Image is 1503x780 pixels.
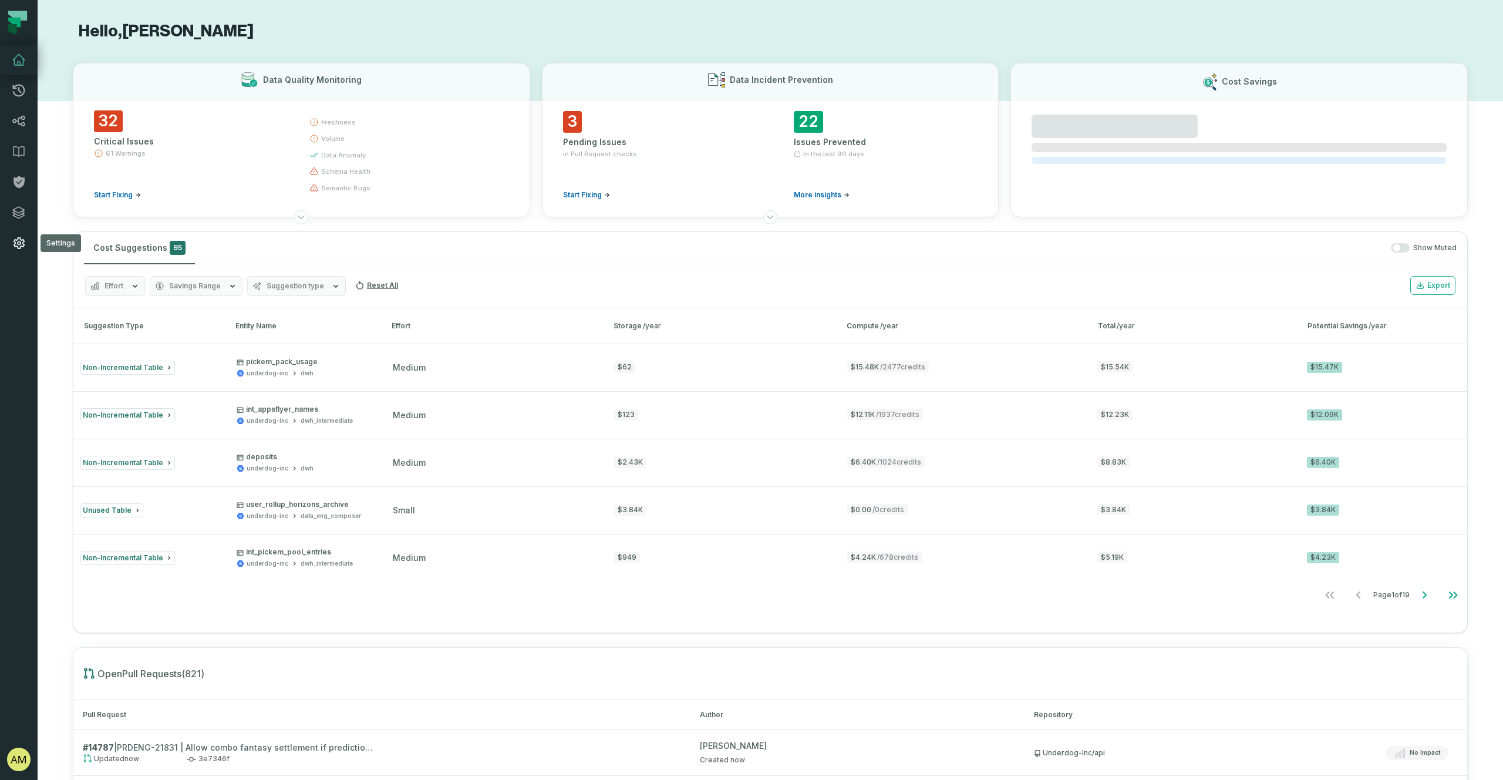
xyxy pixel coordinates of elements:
[1307,457,1339,468] div: $6.40K
[1097,552,1127,563] span: $5.19K
[847,409,923,420] span: $12.11K
[170,241,186,255] span: 95
[237,500,361,509] p: user_rollup_horizons_archive
[392,321,592,331] div: Effort
[169,281,221,291] span: Savings Range
[730,74,833,86] h3: Data Incident Prevention
[124,754,139,763] relative-time: Aug 28, 2025, 9:30 AM EDT
[301,369,314,378] div: dwh
[1117,321,1135,330] span: /year
[1316,583,1344,607] button: Go to first page
[1369,321,1387,330] span: /year
[321,117,356,127] span: freshness
[700,739,1015,752] div: [PERSON_NAME]
[79,321,214,331] div: Suggestion Type
[187,754,230,764] span: 3e7346f
[1307,505,1339,516] div: $3.84K
[1410,276,1455,295] button: Export
[847,456,925,468] span: $6.40K
[1098,321,1287,331] div: Total
[1097,504,1130,515] span: $3.84K
[847,552,922,563] span: $4.24K
[41,234,81,252] div: Settings
[880,362,925,371] span: / 2477 credits
[73,439,1467,486] button: Non-Incremental Tabledepositsunderdog-incdwhmedium$2.43K$6.40K/1024credits$8.83K$6.40K
[847,361,929,372] span: $15.48K
[614,505,646,516] div: $3.84K
[730,755,745,764] relative-time: Aug 28, 2025, 9:30 AM EDT
[73,63,530,217] button: Data Quality Monitoring32Critical Issues61 WarningsStart Fixingfreshnessvolumedata anomalyschema ...
[247,559,288,568] div: underdog-inc
[542,63,999,217] button: Data Incident Prevention3Pending Issuesin Pull Request checksStart Fixing22Issues PreventedIn the...
[247,369,288,378] div: underdog-inc
[1097,456,1130,468] span: $8.83K
[247,464,288,473] div: underdog-inc
[563,190,602,200] span: Start Fixing
[73,21,1468,42] h1: Hello, [PERSON_NAME]
[321,183,370,193] span: semantic bugs
[73,534,1467,581] button: Non-Incremental Tableint_pickem_pool_entriesunderdog-incdwh_intermediatemedium$949$4.24K/678credi...
[614,552,640,563] div: $949
[794,190,850,200] a: More insights
[84,232,195,264] button: Cost Suggestions
[94,110,123,132] span: 32
[83,754,139,764] span: Updated
[1010,63,1468,217] button: Cost Savings
[1307,362,1342,373] div: $15.47K
[351,276,403,295] button: Reset All
[150,276,242,296] button: Savings Range
[643,321,661,330] span: /year
[393,362,426,372] span: medium
[301,512,361,520] div: data_eng_composer
[393,505,415,515] span: small
[1307,409,1342,421] div: $12.09K
[1097,361,1133,372] span: $15.54K
[301,416,353,425] div: dwh_intermediate
[1316,583,1467,607] ul: Page 1 of 19
[1025,700,1467,730] th: Repository
[83,742,114,752] strong: # 14787
[1410,583,1438,607] button: Go to next page
[700,755,745,764] span: Created
[263,74,362,86] h3: Data Quality Monitoring
[794,111,823,133] span: 22
[876,410,919,419] span: / 1937 credits
[563,149,637,159] span: in Pull Request checks
[1034,748,1105,758] div: Underdog-Inc/api
[321,167,370,176] span: schema health
[94,190,141,200] a: Start Fixing
[73,391,1467,438] button: Non-Incremental Tableint_appsflyer_namesunderdog-incdwh_intermediatemedium$123$12.11K/1937credits...
[1307,552,1339,563] div: $4.23K
[7,748,31,771] img: avatar of Akilah Millington
[803,149,864,159] span: In the last 90 days
[877,458,921,466] span: / 1024 credits
[794,190,841,200] span: More insights
[1222,76,1277,88] h3: Cost Savings
[237,452,318,462] p: deposits
[247,512,288,520] div: underdog-inc
[321,134,345,143] span: volume
[73,700,690,730] th: Pull Request
[94,190,133,200] span: Start Fixing
[1410,748,1440,757] span: No Impact
[614,457,646,468] div: $2.43K
[877,553,918,562] span: / 678 credits
[563,136,747,148] div: Pending Issues
[247,276,346,296] button: Suggestion type
[83,411,163,419] span: Non-Incremental Table
[106,149,146,158] span: 61 Warnings
[83,458,163,467] span: Non-Incremental Table
[690,700,1025,730] th: Author
[73,486,1467,533] button: Unused Tableuser_rollup_horizons_archiveunderdog-incdata_eng_composersmall$3.84K$0.00/0credits$3....
[393,553,426,563] span: medium
[94,136,288,147] div: Critical Issues
[614,409,638,421] div: $123
[237,357,318,367] p: pickem_pack_usage
[614,321,826,331] div: Storage
[83,741,376,754] h2: | PRDENG-21831 | Allow combo fantasy settlement if prediction cashed out
[1307,321,1461,331] div: Potential Savings
[393,410,426,420] span: medium
[105,281,123,291] span: Effort
[83,363,163,372] span: Non-Incremental Table
[73,344,1467,391] button: Non-Incremental Tablepickem_pack_usageunderdog-incdwhmedium$62$15.48K/2477credits$15.54K$15.47K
